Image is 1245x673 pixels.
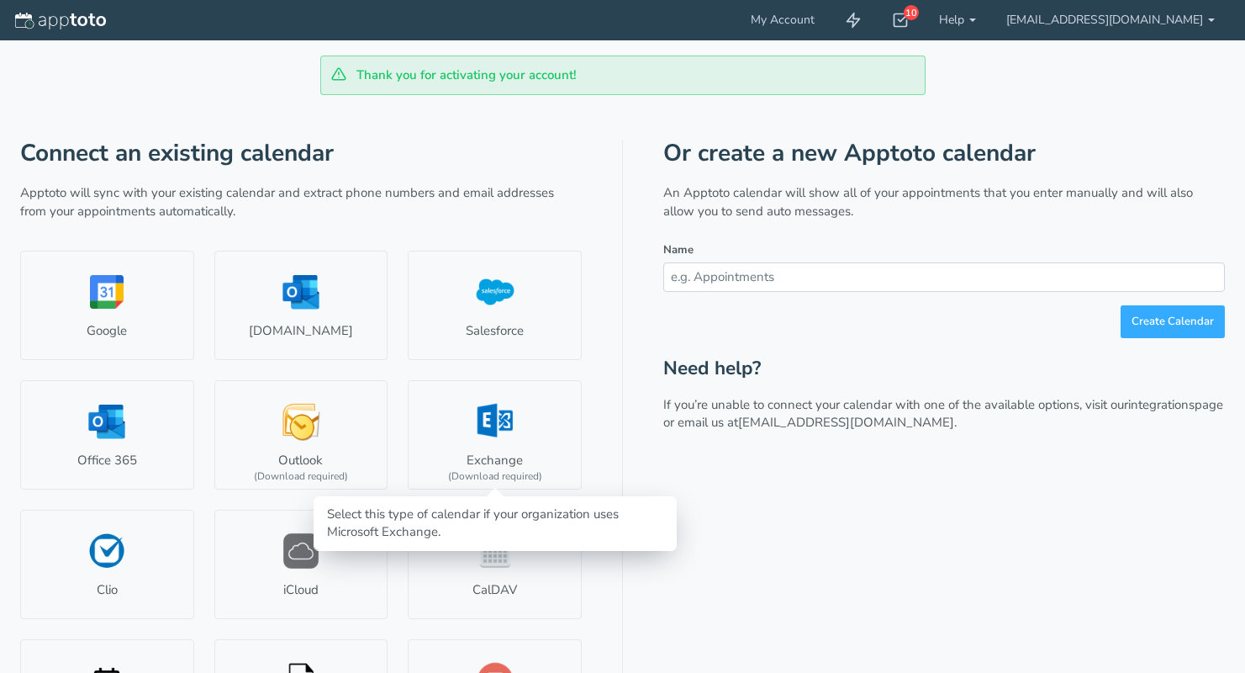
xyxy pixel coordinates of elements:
a: Salesforce [408,251,582,360]
a: Office 365 [20,380,194,490]
button: Create Calendar [1121,305,1225,338]
a: Outlook [214,380,388,490]
a: Google [20,251,194,360]
a: integrations [1128,396,1195,413]
a: [DOMAIN_NAME] [214,251,388,360]
a: Exchange [408,380,582,490]
div: (Download required) [254,469,348,484]
a: iCloud [214,510,388,619]
label: Name [663,242,694,258]
a: Clio [20,510,194,619]
h1: Or create a new Apptoto calendar [663,140,1225,167]
h2: Need help? [663,358,1225,379]
a: CalDAV [408,510,582,619]
div: (Download required) [448,469,542,484]
div: Thank you for activating your account! [320,56,926,95]
input: e.g. Appointments [663,262,1225,292]
p: An Apptoto calendar will show all of your appointments that you enter manually and will also allo... [663,184,1225,220]
img: logo-apptoto--white.svg [15,13,106,29]
div: Select this type of calendar if your organization uses Microsoft Exchange. [327,506,663,542]
div: 10 [904,5,919,20]
p: Apptoto will sync with your existing calendar and extract phone numbers and email addresses from ... [20,184,582,220]
p: If you’re unable to connect your calendar with one of the available options, visit our page or em... [663,396,1225,432]
h1: Connect an existing calendar [20,140,582,167]
a: [EMAIL_ADDRESS][DOMAIN_NAME]. [738,414,957,431]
